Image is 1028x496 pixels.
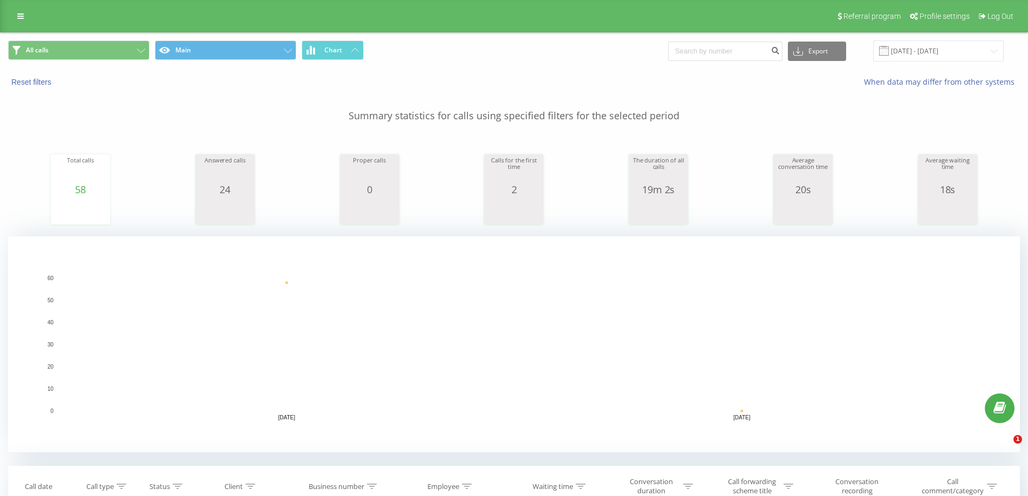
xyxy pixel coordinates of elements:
svg: A chart. [921,195,975,227]
div: Call date [25,482,52,491]
div: 18s [921,184,975,195]
svg: A chart. [198,195,252,227]
div: Average conversation time [776,157,830,184]
div: Call forwarding scheme title [723,477,781,495]
button: Chart [302,40,364,60]
div: Total calls [53,157,107,184]
svg: A chart. [53,195,107,227]
div: 0 [343,184,397,195]
text: 50 [47,297,54,303]
span: Profile settings [920,12,970,21]
text: 30 [47,342,54,348]
div: Employee [427,482,459,491]
text: 0 [50,408,53,414]
iframe: Intercom live chat [991,435,1017,461]
div: Status [149,482,170,491]
div: Call type [86,482,114,491]
button: Export [788,42,846,61]
p: Summary statistics for calls using specified filters for the selected period [8,87,1020,123]
input: Search by number [668,42,782,61]
text: 40 [47,320,54,325]
button: Main [155,40,296,60]
svg: A chart. [776,195,830,227]
div: 24 [198,184,252,195]
div: 20s [776,184,830,195]
button: All calls [8,40,149,60]
div: 58 [53,184,107,195]
svg: A chart. [8,236,1020,452]
span: 1 [1013,435,1022,444]
div: 2 [487,184,541,195]
div: The duration of all calls [631,157,685,184]
svg: A chart. [631,195,685,227]
div: Waiting time [533,482,573,491]
text: 20 [47,364,54,370]
span: All calls [26,46,49,55]
span: Referral program [843,12,901,21]
text: [DATE] [733,415,751,420]
span: Log Out [988,12,1013,21]
text: 60 [47,275,54,281]
text: 10 [47,386,54,392]
div: Average waiting time [921,157,975,184]
div: Proper calls [343,157,397,184]
svg: A chart. [487,195,541,227]
div: Answered calls [198,157,252,184]
a: When data may differ from other systems [864,77,1020,87]
div: 19m 2s [631,184,685,195]
span: Chart [324,46,342,54]
div: Calls for the first time [487,157,541,184]
div: Client [224,482,243,491]
div: Conversation duration [623,477,680,495]
div: Conversation recording [822,477,892,495]
svg: A chart. [343,195,397,227]
div: Business number [309,482,364,491]
text: [DATE] [278,415,296,420]
button: Reset filters [8,77,57,87]
div: Call comment/category [921,477,984,495]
